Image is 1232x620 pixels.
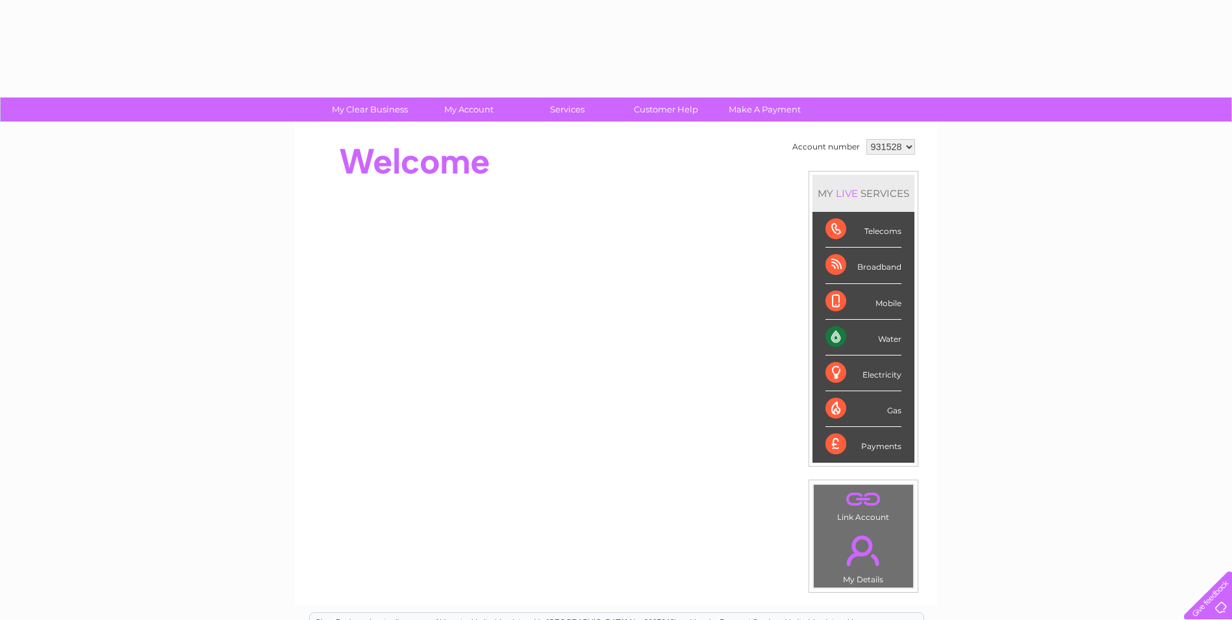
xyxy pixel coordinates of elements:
td: Account number [789,136,863,158]
a: Customer Help [612,97,720,122]
a: My Account [415,97,522,122]
div: Clear Business is a trading name of Verastar Limited (registered in [GEOGRAPHIC_DATA] No. 3667643... [310,7,924,63]
a: . [817,488,910,511]
a: Make A Payment [711,97,818,122]
td: Link Account [813,484,914,525]
div: Water [825,320,901,355]
td: My Details [813,524,914,588]
div: MY SERVICES [812,175,914,212]
div: Payments [825,427,901,462]
div: Broadband [825,248,901,283]
div: Telecoms [825,212,901,248]
div: Mobile [825,284,901,320]
a: Services [514,97,621,122]
div: LIVE [833,187,861,200]
a: My Clear Business [316,97,423,122]
a: . [817,528,910,573]
div: Gas [825,391,901,427]
div: Electricity [825,355,901,391]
